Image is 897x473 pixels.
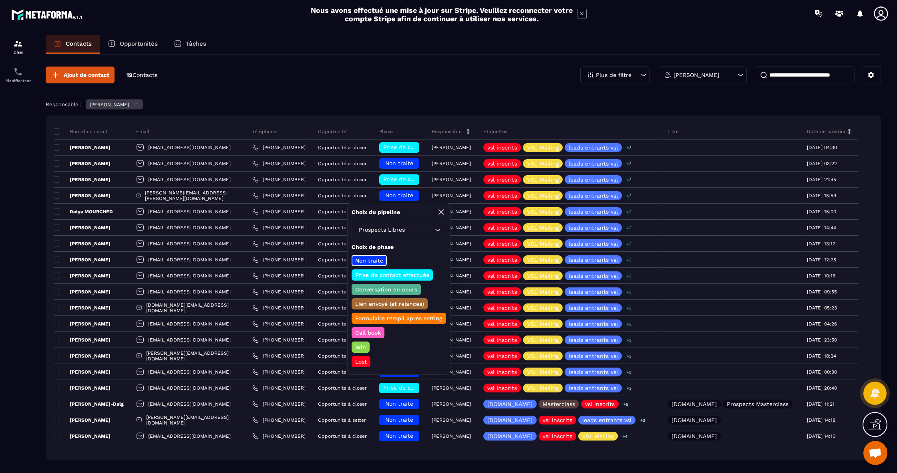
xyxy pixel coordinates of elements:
p: Opportunité à closer [318,385,367,391]
p: Email [136,128,149,135]
p: Win [354,343,367,351]
p: [DATE] 18:24 [807,353,836,359]
p: Opportunité à closer [318,193,367,198]
p: Responsable [432,128,462,135]
p: +4 [620,432,630,441]
p: Formulaire rempli après setting [354,314,444,322]
p: Lien envoyé (et relances) [354,300,425,308]
p: leads entrants vsl [569,161,618,166]
p: Plus de filtre [596,72,632,78]
a: [PHONE_NUMBER] [252,273,306,279]
p: +3 [624,272,634,280]
p: Opportunité à closer [318,161,367,166]
a: [PHONE_NUMBER] [252,224,306,231]
p: vsl inscrits [487,353,517,359]
p: Opportunité à closer [318,353,367,359]
img: scheduler [13,67,23,77]
a: [PHONE_NUMBER] [252,433,306,439]
p: +3 [624,288,634,296]
p: [PERSON_NAME]-Dalg [54,401,124,407]
p: vsl inscrits [487,305,517,311]
p: [DATE] 04:26 [807,321,837,327]
a: [PHONE_NUMBER] [252,160,306,167]
a: Ouvrir le chat [863,441,887,465]
p: Opportunité à closer [318,177,367,182]
p: vsl inscrits [487,193,517,198]
p: [DATE] 23:50 [807,337,837,343]
p: VSL Mailing [527,193,559,198]
p: [DOMAIN_NAME] [487,433,533,439]
p: Opportunité à closer [318,401,367,407]
p: leads entrants vsl [569,273,618,279]
p: [PERSON_NAME] [432,273,471,279]
p: [DOMAIN_NAME] [672,417,717,423]
p: [DATE] 10:16 [807,273,835,279]
p: [DOMAIN_NAME] [487,417,533,423]
p: vsl inscrits [487,289,517,295]
p: Non traité [354,257,384,265]
p: leads entrants vsl [582,417,632,423]
p: [PERSON_NAME] [54,144,111,151]
p: [DATE] 09:55 [807,289,837,295]
a: Tâches [166,35,214,54]
h2: Nous avons effectué une mise à jour sur Stripe. Veuillez reconnecter votre compte Stripe afin de ... [310,6,573,23]
p: [DATE] 15:00 [807,209,836,214]
p: vsl inscrits [585,401,615,407]
input: Search for option [406,226,433,234]
a: [PHONE_NUMBER] [252,321,306,327]
p: VSL Mailing [527,353,559,359]
button: Ajout de contact [46,67,115,83]
p: [PERSON_NAME] [432,401,471,407]
p: Masterclass [543,401,575,407]
p: Call book [354,329,382,337]
p: [PERSON_NAME] [674,72,719,78]
p: Choix du pipeline [352,208,400,216]
p: [PERSON_NAME] [54,257,111,263]
p: [PERSON_NAME] [432,193,471,198]
p: [PERSON_NAME] [432,337,471,343]
span: Non traité [385,400,413,407]
p: +3 [624,352,634,360]
p: Opportunité à closer [318,209,367,214]
a: [PHONE_NUMBER] [252,241,306,247]
p: [PERSON_NAME] [432,161,471,166]
p: vsl inscrits [487,161,517,166]
p: [DATE] 20:40 [807,385,837,391]
p: [PERSON_NAME] [432,257,471,263]
a: [PHONE_NUMBER] [252,144,306,151]
p: [DATE] 05:23 [807,305,837,311]
p: [PERSON_NAME] [432,353,471,359]
p: CRM [2,51,34,55]
p: Opportunité [318,128,346,135]
p: [PERSON_NAME] [432,145,471,150]
p: [PERSON_NAME] [54,337,111,343]
span: Non traité [385,160,413,166]
p: [PERSON_NAME] [432,225,471,230]
img: logo [11,7,83,22]
p: VSL Mailing [527,177,559,182]
p: [PERSON_NAME] [54,353,111,359]
p: Opportunités [120,40,158,47]
p: Prise de contact effectuée [354,271,430,279]
p: Opportunité à closer [318,369,367,375]
p: Opportunité à closer [318,305,367,311]
p: 19 [127,71,157,79]
a: [PHONE_NUMBER] [252,257,306,263]
a: [PHONE_NUMBER] [252,305,306,311]
p: Opportunité à closer [318,321,367,327]
span: Prise de contact effectuée [383,176,457,182]
div: Search for option [352,221,446,239]
p: [PERSON_NAME] [54,369,111,375]
p: [DATE] 11:21 [807,401,835,407]
p: [PERSON_NAME] [54,417,111,423]
p: Nom du contact [54,128,108,135]
p: [PERSON_NAME] [54,241,111,247]
p: Tâches [186,40,206,47]
p: leads entrants vsl [569,241,618,247]
p: [DATE] 13:12 [807,241,835,247]
span: Prise de contact effectuée [383,384,457,391]
p: leads entrants vsl [569,209,618,214]
p: Opportunité à closer [318,145,367,150]
p: VSL Mailing [527,225,559,230]
p: Prospects Masterclass [727,401,788,407]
